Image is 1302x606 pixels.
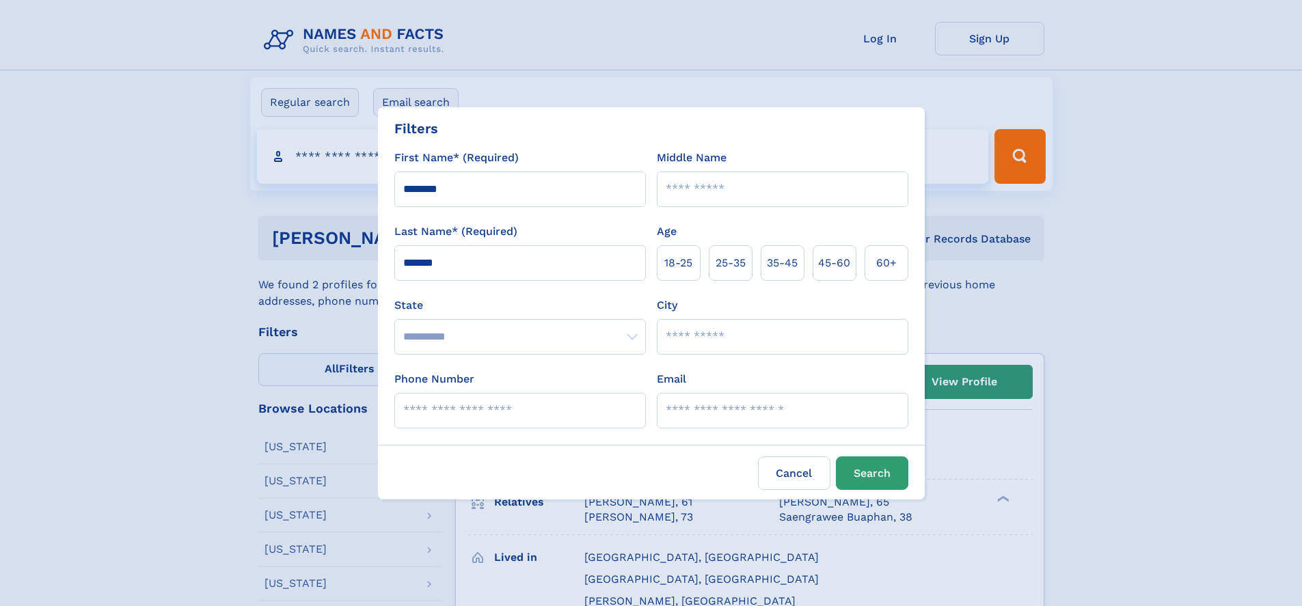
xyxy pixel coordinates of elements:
span: 45‑60 [818,255,850,271]
label: Phone Number [394,371,474,387]
label: State [394,297,646,314]
label: Age [657,223,677,240]
span: 60+ [876,255,897,271]
label: First Name* (Required) [394,150,519,166]
label: City [657,297,677,314]
span: 18‑25 [664,255,692,271]
label: Last Name* (Required) [394,223,517,240]
span: 25‑35 [716,255,746,271]
label: Cancel [758,456,830,490]
label: Middle Name [657,150,727,166]
span: 35‑45 [767,255,798,271]
div: Filters [394,118,438,139]
label: Email [657,371,686,387]
button: Search [836,456,908,490]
